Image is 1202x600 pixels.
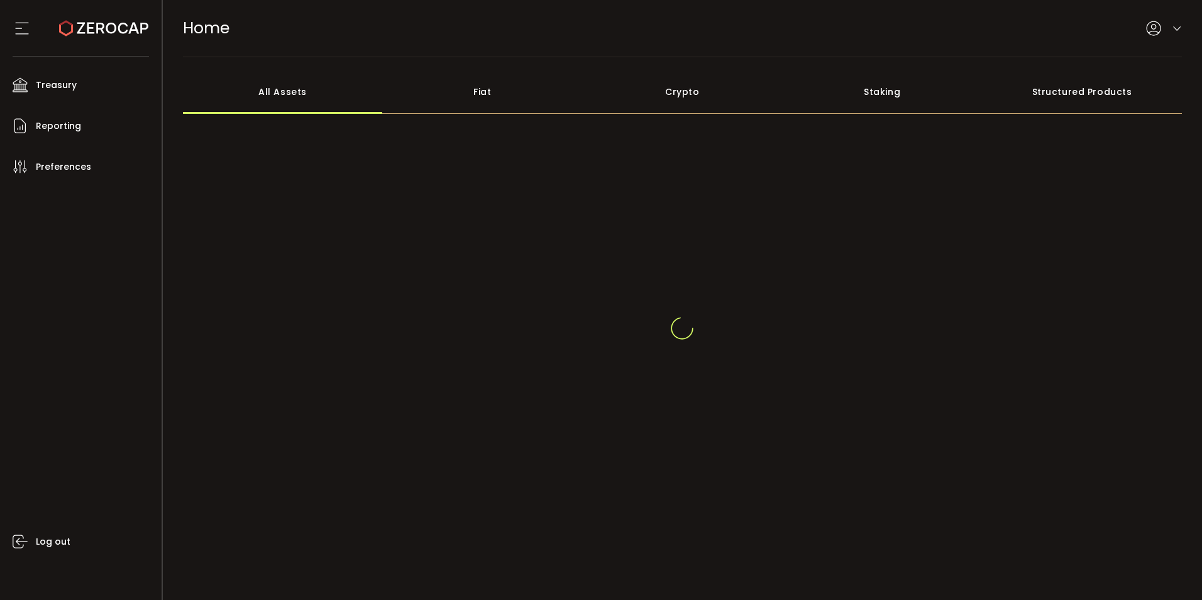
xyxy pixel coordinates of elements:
[582,70,782,114] div: Crypto
[36,533,70,551] span: Log out
[982,70,1182,114] div: Structured Products
[782,70,982,114] div: Staking
[36,158,91,176] span: Preferences
[382,70,582,114] div: Fiat
[36,117,81,135] span: Reporting
[36,76,77,94] span: Treasury
[183,70,383,114] div: All Assets
[183,17,229,39] span: Home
